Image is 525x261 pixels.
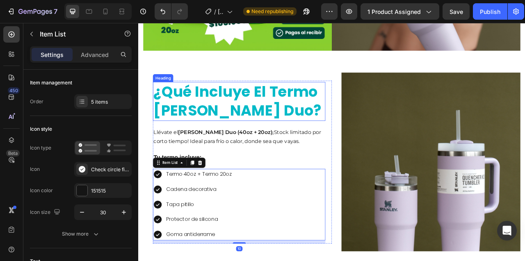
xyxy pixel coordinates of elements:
[81,50,109,59] p: Advanced
[30,166,40,173] div: Icon
[40,29,110,39] p: Item List
[91,166,130,173] div: Check circle filled
[361,3,439,20] button: 1 product assigned
[251,8,293,15] span: Need republishing
[35,244,119,256] p: Protector de silicona
[3,3,61,20] button: 7
[29,174,52,182] div: Item List
[91,187,130,195] div: 151515
[30,187,53,194] div: Icon color
[30,227,132,241] button: Show more
[480,7,500,16] div: Publish
[443,3,470,20] button: Save
[62,230,100,238] div: Show more
[473,3,507,20] button: Publish
[6,150,20,157] div: Beta
[30,79,72,86] div: Item management
[30,98,43,105] div: Order
[138,23,525,261] iframe: Design area
[497,221,517,241] div: Open Intercom Messenger
[218,7,224,16] span: [PERSON_NAME]
[91,98,130,106] div: 5 items
[155,3,188,20] div: Undo/Redo
[30,125,52,133] div: Icon style
[30,144,51,152] div: Icon type
[450,8,463,15] span: Save
[30,207,62,218] div: Icon size
[367,7,421,16] span: 1 product assigned
[214,7,216,16] span: /
[54,7,57,16] p: 7
[8,87,20,94] div: 450
[41,50,64,59] p: Settings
